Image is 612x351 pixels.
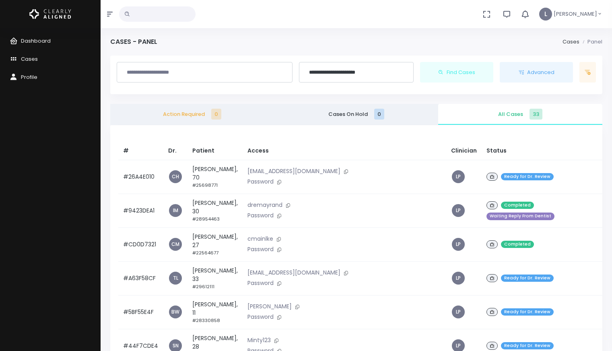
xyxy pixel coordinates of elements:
span: Ready for Dr. Review [501,342,554,350]
p: Password [247,178,441,186]
span: Completed [501,202,534,209]
a: BW [169,306,182,318]
span: 0 [374,109,384,120]
p: [EMAIL_ADDRESS][DOMAIN_NAME] [247,268,441,277]
span: Profile [21,73,37,81]
span: 33 [530,109,542,120]
a: LP [452,306,465,318]
p: Password [247,279,441,288]
a: LP [452,238,465,251]
p: Password [247,313,441,322]
h4: Cases - Panel [110,38,157,45]
li: Panel [579,38,602,46]
td: #5BF55E4F [118,295,163,329]
td: [PERSON_NAME], 33 [188,261,243,295]
td: #A63F58CF [118,261,163,295]
td: [PERSON_NAME], 70 [188,160,243,194]
td: #26A4E010 [118,160,163,194]
a: IM [169,204,182,217]
th: Access [243,133,446,160]
a: CM [169,238,182,251]
span: All Cases [445,110,596,118]
span: Ready for Dr. Review [501,308,554,316]
a: TL [169,272,182,285]
a: LP [452,170,465,183]
th: Patient [188,133,243,160]
small: #28330858 [192,317,220,324]
span: Dashboard [21,37,51,45]
span: Cases [21,55,38,63]
button: Advanced [500,62,573,83]
p: dremayrand [247,201,441,210]
span: L [539,8,552,21]
span: [PERSON_NAME] [554,10,597,18]
th: Clinician [446,133,482,160]
span: 0 [211,109,221,120]
small: #25698771 [192,182,218,188]
span: Ready for Dr. Review [501,275,554,282]
td: #CD0D7321 [118,227,163,261]
td: #9423DEA1 [118,194,163,227]
a: CH [169,170,182,183]
a: LP [452,272,465,285]
td: [PERSON_NAME], 27 [188,227,243,261]
small: #29612111 [192,283,214,290]
p: cmainlke [247,235,441,244]
small: #22564677 [192,250,218,256]
button: Find Cases [420,62,493,83]
a: LP [452,204,465,217]
p: [PERSON_NAME] [247,302,441,311]
td: [PERSON_NAME], 30 [188,194,243,227]
th: Dr. [163,133,188,160]
p: Minty123 [247,336,441,345]
p: [EMAIL_ADDRESS][DOMAIN_NAME] [247,167,441,176]
span: Ready for Dr. Review [501,173,554,181]
th: # [118,133,163,160]
span: Completed [501,241,534,248]
td: [PERSON_NAME], 11 [188,295,243,329]
span: Waiting Reply From Dentist [486,213,554,220]
a: Cases [563,38,579,45]
p: Password [247,211,441,220]
small: #28954463 [192,216,220,222]
span: Action Required [117,110,268,118]
img: Logo Horizontal [29,6,71,23]
p: Password [247,245,441,254]
th: Status [482,133,611,160]
span: Cases On Hold [281,110,432,118]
